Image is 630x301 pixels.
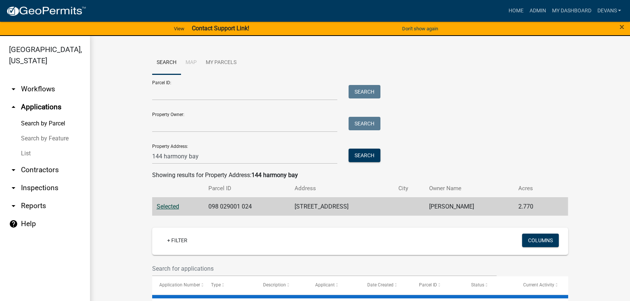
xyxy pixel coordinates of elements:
[9,85,18,94] i: arrow_drop_down
[152,171,568,180] div: Showing results for Property Address:
[152,261,497,276] input: Search for applications
[394,180,425,197] th: City
[9,183,18,192] i: arrow_drop_down
[308,276,360,294] datatable-header-cell: Applicant
[204,180,290,197] th: Parcel ID
[360,276,412,294] datatable-header-cell: Date Created
[516,276,568,294] datatable-header-cell: Current Activity
[256,276,308,294] datatable-header-cell: Description
[201,51,241,75] a: My Parcels
[192,25,249,32] strong: Contact Support Link!
[204,276,256,294] datatable-header-cell: Type
[505,4,526,18] a: Home
[290,197,394,216] td: [STREET_ADDRESS]
[157,203,179,210] a: Selected
[367,282,394,288] span: Date Created
[9,103,18,112] i: arrow_drop_up
[620,22,624,32] span: ×
[161,234,193,247] a: + Filter
[171,22,187,35] a: View
[204,197,290,216] td: 098 029001 024
[211,282,221,288] span: Type
[594,4,624,18] a: devans
[522,234,559,247] button: Columns
[9,219,18,228] i: help
[152,51,181,75] a: Search
[290,180,394,197] th: Address
[349,85,380,98] button: Search
[399,22,441,35] button: Don't show again
[251,171,298,179] strong: 144 harmony bay
[526,4,549,18] a: Admin
[471,282,484,288] span: Status
[349,149,380,162] button: Search
[620,22,624,31] button: Close
[464,276,516,294] datatable-header-cell: Status
[9,165,18,174] i: arrow_drop_down
[425,180,513,197] th: Owner Name
[159,282,200,288] span: Application Number
[152,276,204,294] datatable-header-cell: Application Number
[349,117,380,130] button: Search
[9,201,18,210] i: arrow_drop_down
[263,282,286,288] span: Description
[514,180,553,197] th: Acres
[549,4,594,18] a: My Dashboard
[425,197,513,216] td: [PERSON_NAME]
[523,282,554,288] span: Current Activity
[315,282,335,288] span: Applicant
[514,197,553,216] td: 2.770
[412,276,464,294] datatable-header-cell: Parcel ID
[419,282,437,288] span: Parcel ID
